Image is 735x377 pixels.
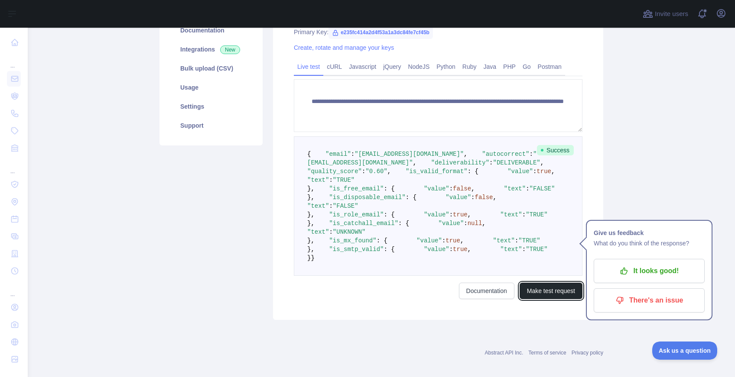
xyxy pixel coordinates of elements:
a: Support [170,116,252,135]
div: ... [7,52,21,69]
span: false [453,185,471,192]
span: : [522,211,526,218]
span: , [460,237,464,244]
button: It looks good! [594,259,705,283]
span: "value" [424,185,449,192]
span: , [387,168,391,175]
span: Invite users [655,9,688,19]
span: { [307,151,311,158]
span: "is_role_email" [329,211,384,218]
span: "deliverability" [431,159,489,166]
span: false [475,194,493,201]
span: , [493,194,497,201]
span: , [413,159,416,166]
span: "value" [416,237,442,244]
span: "DELIVERABLE" [493,159,540,166]
a: Documentation [459,283,514,299]
span: "value" [439,220,464,227]
span: "autocorrect" [482,151,529,158]
span: "TRUE" [526,246,547,253]
span: , [482,220,485,227]
span: true [446,237,460,244]
span: "value" [424,246,449,253]
a: Bulk upload (CSV) [170,59,252,78]
a: Documentation [170,21,252,40]
span: "text" [307,177,329,184]
span: }, [307,194,315,201]
a: Javascript [345,60,380,74]
span: } [311,255,314,261]
span: : { [398,220,409,227]
p: What do you think of the response? [594,238,705,248]
a: Abstract API Inc. [485,350,524,356]
span: "TRUE" [333,177,354,184]
a: Go [519,60,534,74]
span: "quality_score" [307,168,362,175]
span: null [468,220,482,227]
span: , [468,211,471,218]
span: }, [307,185,315,192]
span: : [329,177,332,184]
span: e235fc414a2d4f53a1a3dc84fe7cf45b [328,26,433,39]
span: }, [307,237,315,244]
span: "UNKNOWN" [333,229,366,235]
a: Python [433,60,459,74]
span: "text" [500,211,522,218]
button: There's an issue [594,288,705,313]
span: }, [307,220,315,227]
span: "email" [325,151,351,158]
span: "value" [507,168,533,175]
a: Ruby [459,60,480,74]
button: Make test request [520,283,582,299]
span: "text" [307,229,329,235]
span: "is_valid_format" [406,168,468,175]
span: "is_smtp_valid" [329,246,384,253]
span: "[EMAIL_ADDRESS][DOMAIN_NAME]" [354,151,464,158]
span: : { [468,168,478,175]
span: "FALSE" [333,203,358,209]
span: true [453,246,468,253]
span: , [551,168,555,175]
span: "text" [307,203,329,209]
span: New [220,45,240,54]
span: "0.60" [365,168,387,175]
a: Live test [294,60,323,74]
span: } [307,255,311,261]
a: Postman [534,60,565,74]
span: : [329,203,332,209]
h1: Give us feedback [594,228,705,238]
span: : [449,246,453,253]
span: : [329,229,332,235]
span: true [537,168,551,175]
span: : [464,220,467,227]
span: "value" [446,194,471,201]
span: "FALSE" [530,185,555,192]
a: NodeJS [404,60,433,74]
a: PHP [500,60,519,74]
span: : [351,151,354,158]
span: "is_mx_found" [329,237,376,244]
p: It looks good! [600,264,698,278]
span: : { [377,237,387,244]
a: Terms of service [528,350,566,356]
a: Java [480,60,500,74]
span: "text" [493,237,515,244]
span: }, [307,246,315,253]
span: "is_disposable_email" [329,194,405,201]
span: : [442,237,446,244]
span: : [515,237,518,244]
span: : [533,168,537,175]
span: : [362,168,365,175]
span: : [522,246,526,253]
a: Usage [170,78,252,97]
span: : [489,159,493,166]
p: There's an issue [600,293,698,308]
span: }, [307,211,315,218]
span: "text" [504,185,526,192]
span: "TRUE" [526,211,547,218]
span: "TRUE" [518,237,540,244]
span: : { [384,185,394,192]
span: true [453,211,468,218]
span: , [464,151,467,158]
a: Privacy policy [572,350,603,356]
